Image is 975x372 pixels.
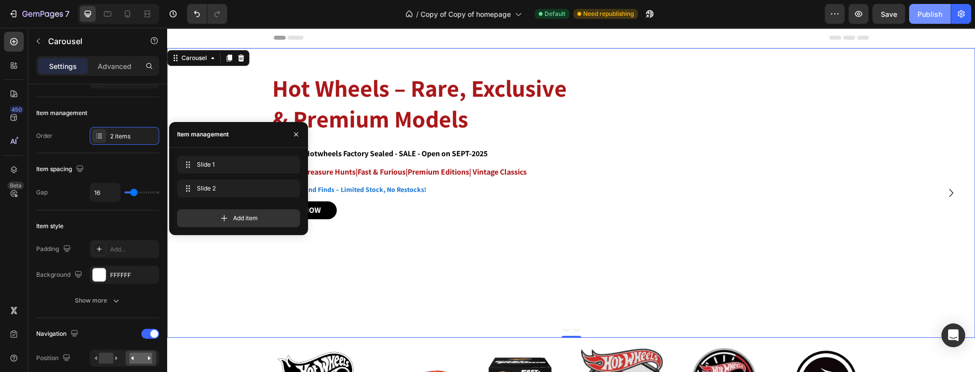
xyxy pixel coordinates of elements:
[167,28,975,372] iframe: Design area
[917,9,942,19] div: Publish
[90,184,120,201] input: Auto
[12,26,42,35] div: Carousel
[396,296,402,302] button: Dot
[48,35,132,47] p: Carousel
[110,132,157,141] div: 2 items
[941,323,965,347] div: Open Intercom Messenger
[98,61,131,71] p: Advanced
[776,157,792,173] button: Carousel Next Arrow
[239,173,241,183] strong: |
[36,292,159,310] button: Show more
[909,4,951,24] button: Publish
[36,243,73,256] div: Padding
[881,10,897,18] span: Save
[36,352,72,365] div: Position
[197,160,276,169] span: Slide 1
[110,271,157,280] div: FFFFFF
[177,130,229,139] div: Item management
[4,4,74,24] button: 7
[36,327,80,341] div: Navigation
[7,182,24,189] div: Beta
[302,173,360,183] strong: | Vintage Classics
[402,28,699,275] img: Hot Wheels Collectors RLC Exclusive 2024 Hot Wheels Factory-Sealed Set
[241,173,302,183] strong: Premium Editions
[872,4,905,24] button: Save
[9,106,24,114] div: 450
[36,268,84,282] div: Background
[36,163,86,176] div: Item spacing
[583,9,634,18] span: Need republishing
[545,9,565,18] span: Default
[36,109,87,118] div: Item management
[105,191,259,200] strong: One-of-a-Kind Finds – Limited Stock, No Restocks!
[406,296,412,302] button: Dot
[75,296,121,306] div: Show more
[110,245,157,254] div: Add...
[65,8,69,20] p: 7
[36,188,48,197] div: Gap
[421,9,511,19] span: Copy of Copy of homepage
[121,211,154,222] p: BUY NOW
[188,173,190,183] strong: |
[416,9,419,19] span: /
[190,173,239,183] strong: Fast & Furious
[36,131,53,140] div: Order
[233,214,258,223] span: Add item
[36,222,63,231] div: Item style
[49,61,77,71] p: Settings
[197,184,276,193] span: Slide 2
[187,4,227,24] div: Undo/Redo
